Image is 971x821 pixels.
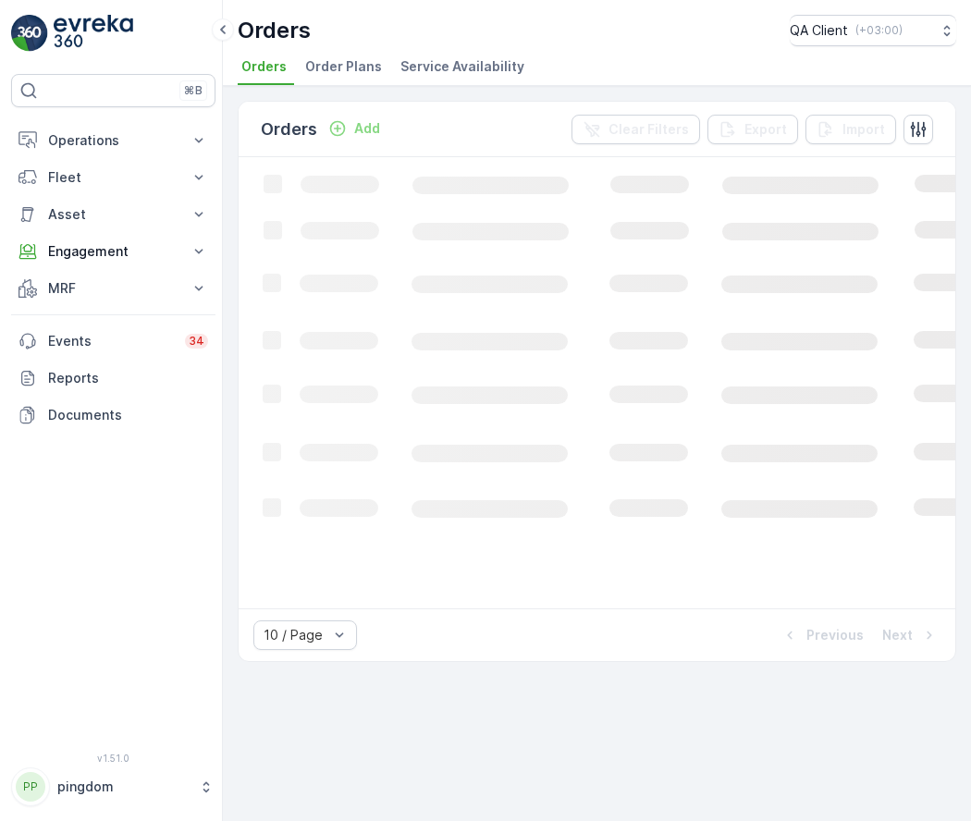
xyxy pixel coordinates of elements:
p: QA Client [790,21,848,40]
p: Events [48,332,174,350]
button: QA Client(+03:00) [790,15,956,46]
span: v 1.51.0 [11,753,215,764]
span: Order Plans [305,57,382,76]
button: Import [805,115,896,144]
a: Events34 [11,323,215,360]
button: PPpingdom [11,767,215,806]
p: Orders [261,116,317,142]
a: Documents [11,397,215,434]
p: Previous [806,626,864,644]
p: Clear Filters [608,120,689,139]
p: Operations [48,131,178,150]
p: Import [842,120,885,139]
p: ⌘B [184,83,203,98]
p: Engagement [48,242,178,261]
button: Engagement [11,233,215,270]
span: Orders [241,57,287,76]
p: Add [354,119,380,138]
button: MRF [11,270,215,307]
span: Service Availability [400,57,524,76]
button: Clear Filters [572,115,700,144]
p: Documents [48,406,208,424]
p: Asset [48,205,178,224]
button: Previous [779,624,866,646]
p: 34 [189,334,204,349]
p: Next [882,626,913,644]
button: Add [321,117,387,140]
p: ( +03:00 ) [855,23,903,38]
p: Orders [238,16,311,45]
img: logo [11,15,48,52]
img: logo_light-DOdMpM7g.png [54,15,133,52]
p: MRF [48,279,178,298]
p: Fleet [48,168,178,187]
button: Next [880,624,940,646]
p: Export [744,120,787,139]
button: Fleet [11,159,215,196]
div: PP [16,772,45,802]
button: Asset [11,196,215,233]
a: Reports [11,360,215,397]
button: Operations [11,122,215,159]
p: pingdom [57,778,190,796]
button: Export [707,115,798,144]
p: Reports [48,369,208,387]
